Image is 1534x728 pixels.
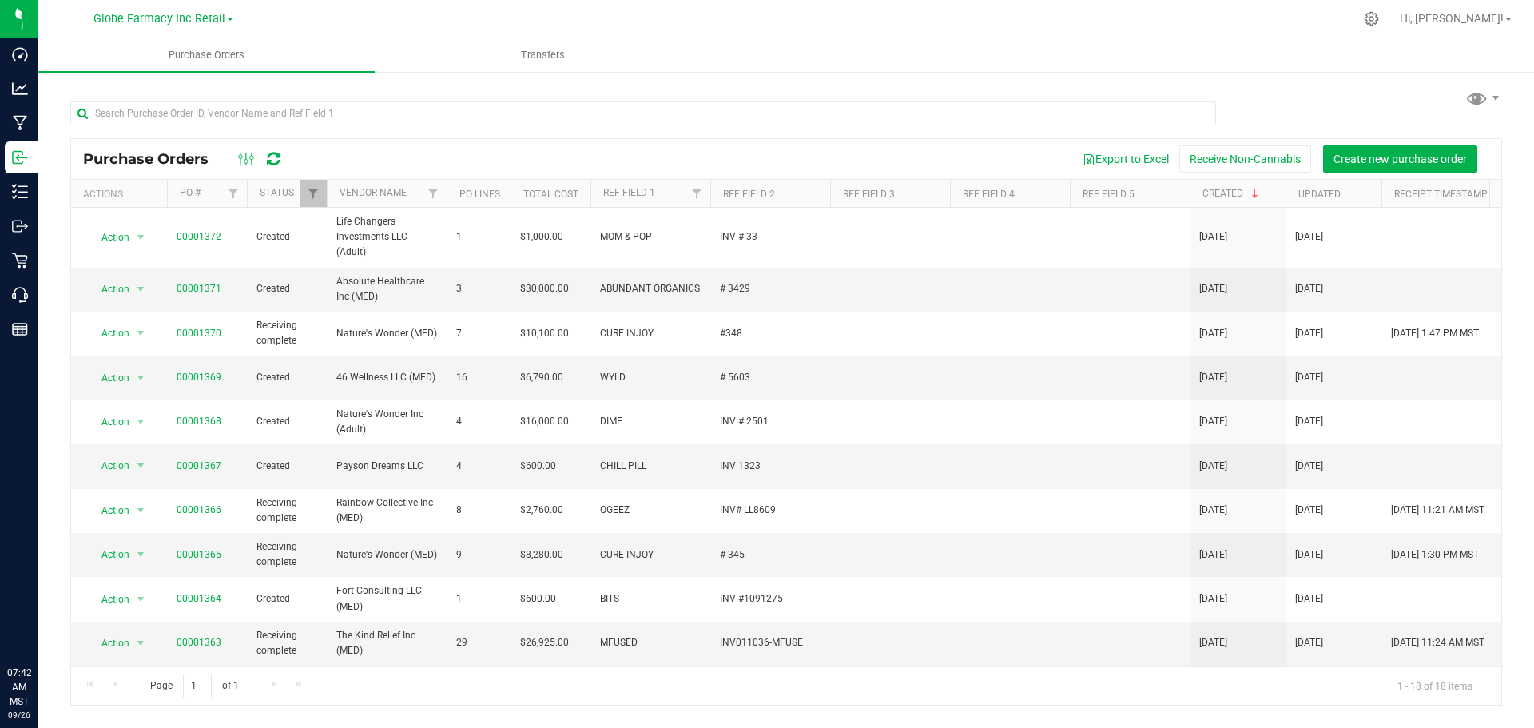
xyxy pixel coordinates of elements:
span: INV #1091275 [720,591,821,607]
a: 00001370 [177,328,221,339]
span: ABUNDANT ORGANICS [600,281,701,296]
inline-svg: Call Center [12,287,28,303]
span: Action [87,455,130,477]
span: Created [256,370,317,385]
a: Purchase Orders [38,38,375,72]
a: 00001366 [177,504,221,515]
span: [DATE] [1295,547,1323,563]
span: select [131,499,151,522]
span: Action [87,226,130,249]
span: Action [87,543,130,566]
a: Created [1202,188,1262,199]
span: CURE INJOY [600,547,701,563]
button: Receive Non-Cannabis [1179,145,1311,173]
span: 3 [456,281,501,296]
span: [DATE] [1295,459,1323,474]
inline-svg: Retail [12,253,28,269]
span: [DATE] [1295,370,1323,385]
span: Purchase Orders [147,48,266,62]
span: Created [256,414,317,429]
span: # 3429 [720,281,821,296]
a: Receipt Timestamp [1394,189,1488,200]
span: [DATE] [1199,326,1227,341]
span: INV011036-MFUSE [720,635,821,650]
span: MOM & POP [600,229,701,245]
inline-svg: Dashboard [12,46,28,62]
span: [DATE] [1199,503,1227,518]
span: $2,760.00 [520,503,563,518]
a: Vendor Name [340,187,407,198]
a: Ref Field 3 [843,189,895,200]
span: 8 [456,503,501,518]
a: Total Cost [523,189,578,200]
input: 1 [183,674,212,698]
span: select [131,226,151,249]
a: Filter [300,180,327,207]
span: 7 [456,326,501,341]
span: Action [87,499,130,522]
span: Receiving complete [256,539,317,570]
span: Receiving complete [256,495,317,526]
p: 09/26 [7,709,31,721]
span: Absolute Healthcare Inc (MED) [336,274,437,304]
span: INV # 2501 [720,414,821,429]
span: 1 - 18 of 18 items [1385,674,1485,698]
span: Created [256,281,317,296]
span: INV 1323 [720,459,821,474]
span: Transfers [499,48,586,62]
a: PO # [180,187,201,198]
a: Updated [1298,189,1341,200]
span: MFUSED [600,635,701,650]
span: CHILL PILL [600,459,701,474]
span: Receiving complete [256,628,317,658]
input: Search Purchase Order ID, Vendor Name and Ref Field 1 [70,101,1216,125]
span: Hi, [PERSON_NAME]! [1400,12,1504,25]
span: INV # 33 [720,229,821,245]
span: 9 [456,547,501,563]
span: OGEEZ [600,503,701,518]
span: Action [87,588,130,611]
span: select [131,411,151,433]
span: Action [87,278,130,300]
span: Payson Dreams LLC [336,459,437,474]
span: Nature's Wonder Inc (Adult) [336,407,437,437]
a: 00001365 [177,549,221,560]
span: select [131,322,151,344]
span: 29 [456,635,501,650]
span: [DATE] 11:24 AM MST [1391,635,1484,650]
span: Fort Consulting LLC (MED) [336,583,437,614]
span: # 345 [720,547,821,563]
span: #348 [720,326,821,341]
span: [DATE] [1295,503,1323,518]
inline-svg: Inventory [12,184,28,200]
a: PO Lines [459,189,500,200]
span: 46 Wellness LLC (MED) [336,370,437,385]
a: Status [260,187,294,198]
a: 00001363 [177,637,221,648]
a: Ref Field 5 [1083,189,1135,200]
a: Filter [684,180,710,207]
span: WYLD [600,370,701,385]
inline-svg: Inbound [12,149,28,165]
span: [DATE] [1295,326,1323,341]
span: $6,790.00 [520,370,563,385]
span: 1 [456,591,501,607]
span: Nature's Wonder (MED) [336,547,437,563]
span: [DATE] [1199,370,1227,385]
span: Create new purchase order [1333,153,1467,165]
span: [DATE] [1295,281,1323,296]
span: [DATE] [1199,591,1227,607]
div: Manage settings [1361,11,1381,26]
span: Life Changers Investments LLC (Adult) [336,214,437,261]
span: 4 [456,459,501,474]
span: Nature's Wonder (MED) [336,326,437,341]
inline-svg: Reports [12,321,28,337]
span: $8,280.00 [520,547,563,563]
a: Transfers [375,38,711,72]
span: $26,925.00 [520,635,569,650]
span: select [131,543,151,566]
span: Page of 1 [137,674,252,698]
button: Create new purchase order [1323,145,1477,173]
span: Action [87,632,130,654]
span: Action [87,322,130,344]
